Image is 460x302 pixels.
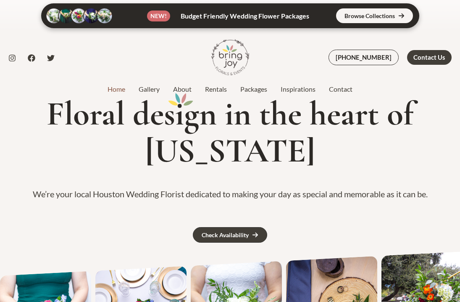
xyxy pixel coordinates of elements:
[10,95,450,170] h1: Floral des gn in the heart of [US_STATE]
[10,186,450,202] p: We’re your local Houston Wedding Florist dedicated to making your day as special and memorable as...
[132,84,166,94] a: Gallery
[166,84,198,94] a: About
[274,84,322,94] a: Inspirations
[202,232,249,238] div: Check Availability
[211,38,249,76] img: Bring Joy
[234,84,274,94] a: Packages
[28,54,35,62] a: Facebook
[101,84,132,94] a: Home
[198,84,234,94] a: Rentals
[101,83,359,95] nav: Site Navigation
[407,50,452,65] a: Contact Us
[175,95,184,132] mark: i
[193,227,267,243] a: Check Availability
[8,54,16,62] a: Instagram
[322,84,359,94] a: Contact
[329,50,399,65] a: [PHONE_NUMBER]
[47,54,55,62] a: Twitter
